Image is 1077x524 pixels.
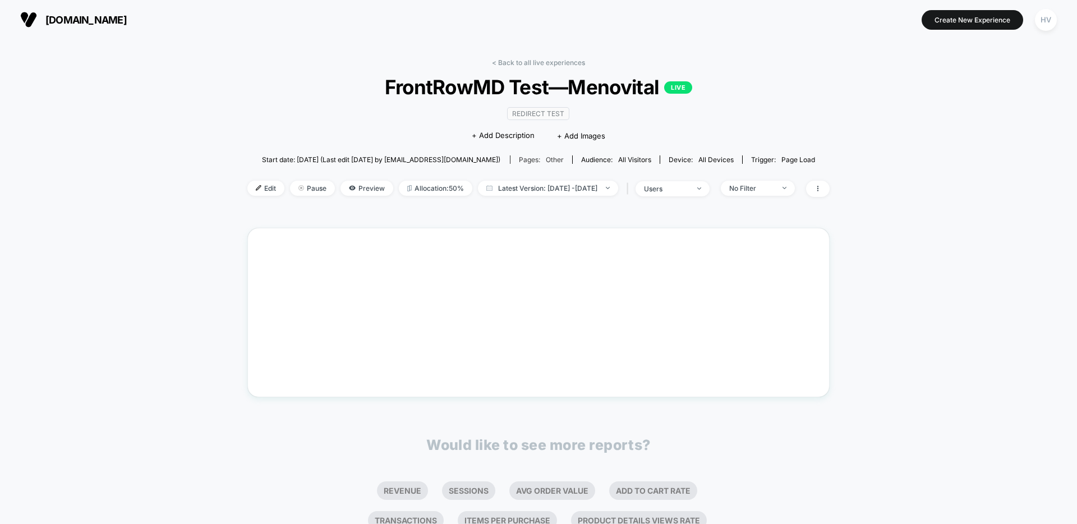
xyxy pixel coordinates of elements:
li: Add To Cart Rate [609,481,697,500]
p: LIVE [664,81,692,94]
span: [DOMAIN_NAME] [45,14,127,26]
div: Pages: [519,155,564,164]
img: rebalance [407,185,412,191]
span: Latest Version: [DATE] - [DATE] [478,181,618,196]
span: Start date: [DATE] (Last edit [DATE] by [EMAIL_ADDRESS][DOMAIN_NAME]) [262,155,500,164]
div: HV [1035,9,1057,31]
img: end [783,187,786,189]
span: Page Load [781,155,815,164]
span: Pause [290,181,335,196]
button: Create New Experience [922,10,1023,30]
a: < Back to all live experiences [492,58,585,67]
div: users [644,185,689,193]
div: Trigger: [751,155,815,164]
button: [DOMAIN_NAME] [17,11,130,29]
button: HV [1032,8,1060,31]
div: Audience: [581,155,651,164]
img: end [606,187,610,189]
span: Preview [340,181,393,196]
span: Redirect Test [507,107,569,120]
span: other [546,155,564,164]
li: Revenue [377,481,428,500]
span: Allocation: 50% [399,181,472,196]
span: All Visitors [618,155,651,164]
img: calendar [486,185,493,191]
span: Device: [660,155,742,164]
img: edit [256,185,261,191]
div: No Filter [729,184,774,192]
img: Visually logo [20,11,37,28]
img: end [697,187,701,190]
span: + Add Images [557,131,605,140]
li: Sessions [442,481,495,500]
span: all devices [698,155,734,164]
img: end [298,185,304,191]
li: Avg Order Value [509,481,595,500]
span: Edit [247,181,284,196]
p: Would like to see more reports? [426,436,651,453]
span: + Add Description [472,130,535,141]
span: | [624,181,636,197]
span: FrontRowMD Test—Menovital [277,75,800,99]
